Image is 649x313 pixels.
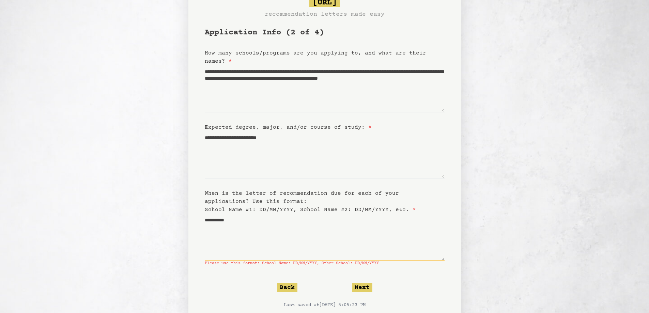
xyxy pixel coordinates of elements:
[205,261,445,266] span: Please use this format: School Name: DD/MM/YYYY, Other School: DD/MM/YYYY
[352,283,372,292] button: Next
[205,190,416,213] label: When is the letter of recommendation due for each of your applications? Use this format: School N...
[205,302,445,309] p: Last saved at [DATE] 5:05:23 PM
[205,50,426,64] label: How many schools/programs are you applying to, and what are their names?
[265,10,385,19] h3: recommendation letters made easy
[205,27,445,38] h1: Application Info (2 of 4)
[205,124,372,130] label: Expected degree, major, and/or course of study:
[277,283,297,292] button: Back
